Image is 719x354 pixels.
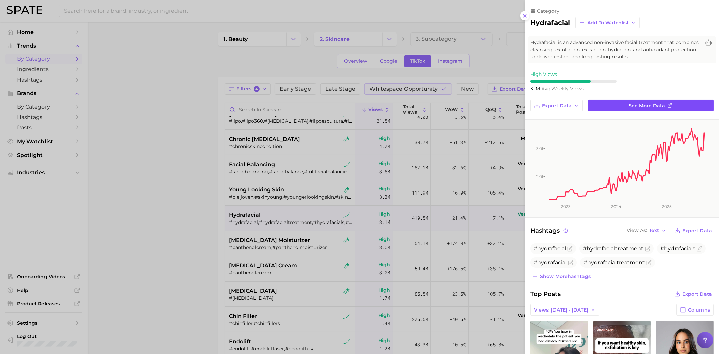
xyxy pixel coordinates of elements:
[530,86,541,92] span: 3.1m
[530,19,570,27] h2: hydrafacial
[697,246,702,252] button: Flag as miscategorized or irrelevant
[567,246,573,252] button: Flag as miscategorized or irrelevant
[534,307,588,313] span: Views: [DATE] - [DATE]
[672,289,714,299] button: Export Data
[583,259,645,266] span: #hydrofacialtreatment
[682,228,712,234] span: Export Data
[530,71,617,77] div: High Views
[530,272,592,281] button: Show morehashtags
[575,17,640,28] button: Add to Watchlist
[536,146,546,151] tspan: 3.0m
[530,80,617,83] div: 7 / 10
[561,204,571,209] tspan: 2023
[649,229,659,232] span: Text
[536,174,546,179] tspan: 2.0m
[568,260,573,265] button: Flag as miscategorized or irrelevant
[534,259,567,266] span: #hydrofacial
[672,226,714,235] button: Export Data
[540,274,591,279] span: Show more hashtags
[537,8,559,14] span: category
[587,20,629,26] span: Add to Watchlist
[625,226,668,235] button: View AsText
[627,229,647,232] span: View As
[530,226,569,235] span: Hashtags
[676,304,714,316] button: Columns
[688,307,710,313] span: Columns
[646,260,652,265] button: Flag as miscategorized or irrelevant
[583,245,643,252] span: #hydrafacialtreatment
[611,204,622,209] tspan: 2024
[530,304,599,316] button: Views: [DATE] - [DATE]
[530,100,583,111] button: Export Data
[645,246,650,252] button: Flag as miscategorized or irrelevant
[541,86,584,92] span: weekly views
[542,103,572,109] span: Export Data
[588,100,714,111] a: See more data
[541,86,551,92] abbr: average
[629,103,665,109] span: See more data
[662,204,672,209] tspan: 2025
[530,39,700,60] span: Hydrafacial is an advanced non-invasive facial treatment that combines cleansing, exfoliation, ex...
[682,291,712,297] span: Export Data
[534,245,566,252] span: #hydrafacial
[530,289,561,299] span: Top Posts
[660,245,695,252] span: #hydrafacials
